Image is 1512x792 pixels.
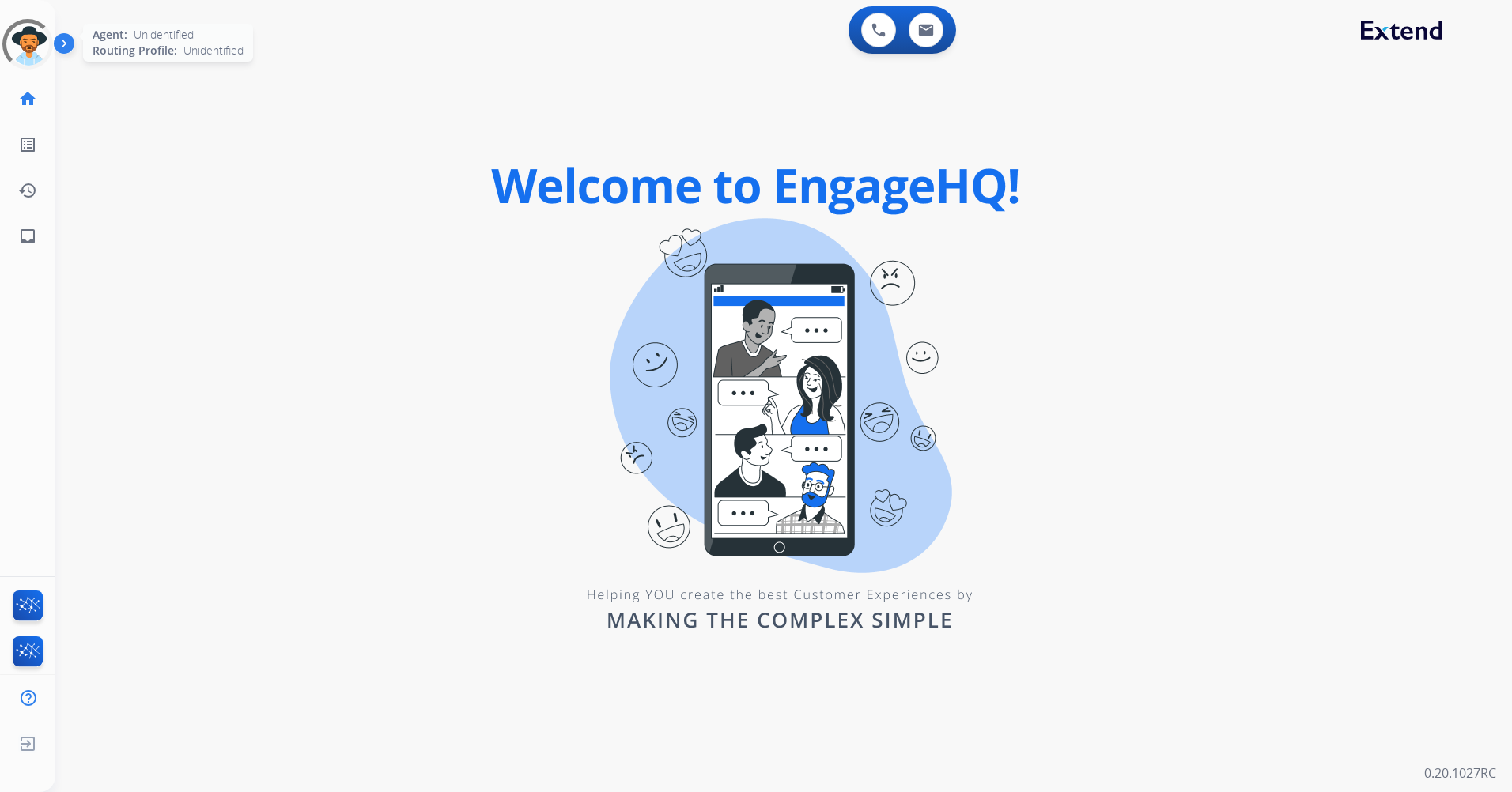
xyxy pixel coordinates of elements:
span: Unidentified [183,43,244,58]
span: Unidentified [134,27,194,43]
span: Routing Profile: [93,43,177,58]
mat-icon: list_alt [18,135,37,154]
mat-icon: home [18,89,37,108]
mat-icon: history [18,181,37,200]
p: 0.20.1027RC [1424,764,1496,783]
mat-icon: inbox [18,227,37,246]
span: Agent: [93,27,127,43]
